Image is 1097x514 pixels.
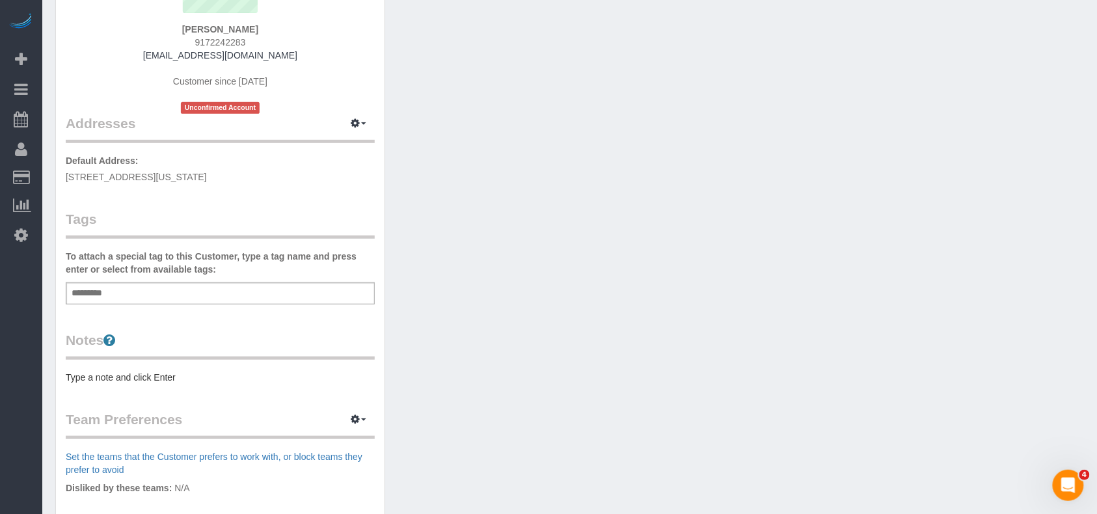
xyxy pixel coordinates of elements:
[66,154,139,167] label: Default Address:
[66,331,375,360] legend: Notes
[66,452,362,475] a: Set the teams that the Customer prefers to work with, or block teams they prefer to avoid
[8,13,34,31] img: Automaid Logo
[66,410,375,439] legend: Team Preferences
[66,371,375,384] pre: Type a note and click Enter
[66,210,375,239] legend: Tags
[181,102,260,113] span: Unconfirmed Account
[174,483,189,493] span: N/A
[66,481,172,494] label: Disliked by these teams:
[182,24,258,34] strong: [PERSON_NAME]
[1079,470,1090,480] span: 4
[195,37,246,47] span: 9172242283
[66,172,207,182] span: [STREET_ADDRESS][US_STATE]
[143,50,297,61] a: [EMAIL_ADDRESS][DOMAIN_NAME]
[1053,470,1084,501] iframe: Intercom live chat
[173,76,267,87] span: Customer since [DATE]
[66,250,375,276] label: To attach a special tag to this Customer, type a tag name and press enter or select from availabl...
